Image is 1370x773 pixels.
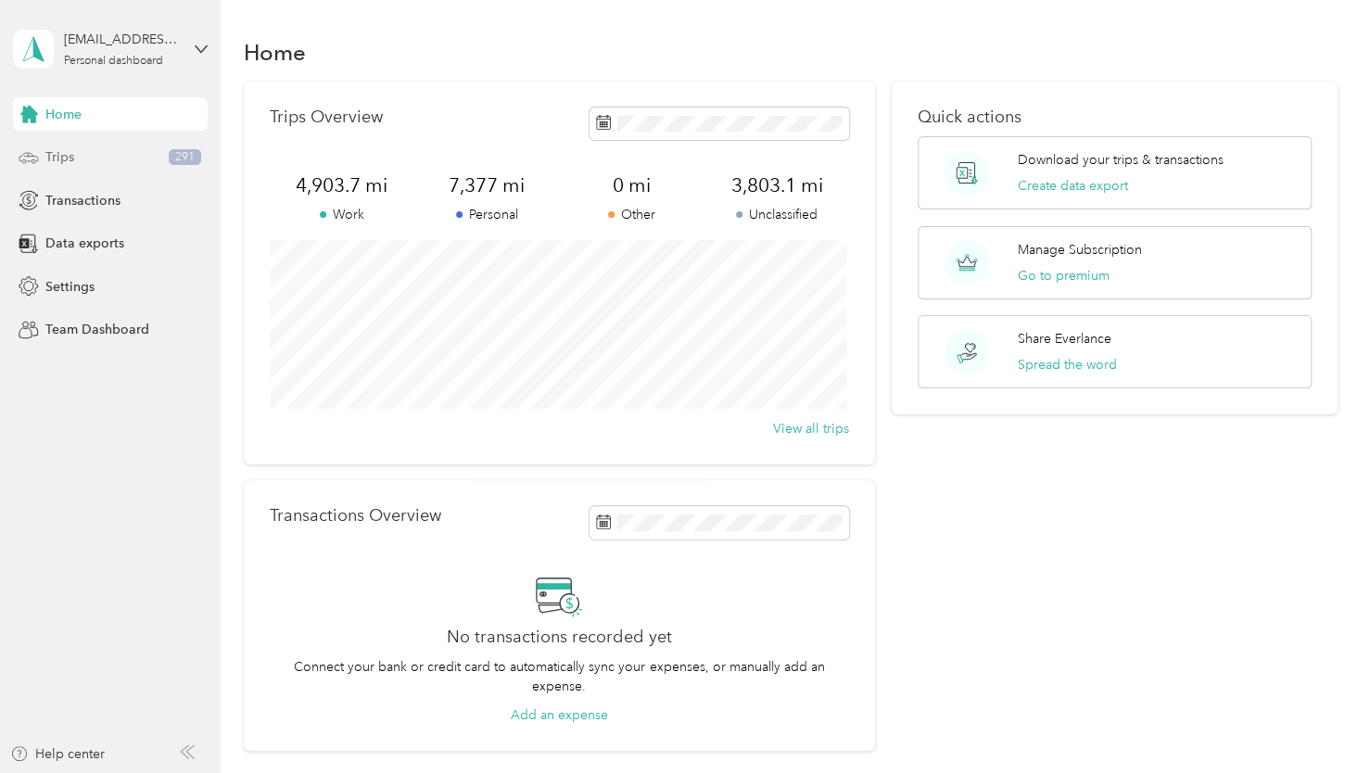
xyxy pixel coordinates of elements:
[45,277,95,297] span: Settings
[45,105,82,124] span: Home
[511,705,608,725] button: Add an expense
[45,320,149,339] span: Team Dashboard
[704,205,849,224] p: Unclassified
[559,172,704,198] span: 0 mi
[270,108,383,127] p: Trips Overview
[1018,355,1117,374] button: Spread the word
[45,234,124,253] span: Data exports
[45,191,121,210] span: Transactions
[10,744,105,764] button: Help center
[1018,176,1128,196] button: Create data export
[270,205,414,224] p: Work
[414,172,559,198] span: 7,377 mi
[918,108,1313,127] p: Quick actions
[1018,266,1110,285] button: Go to premium
[169,149,201,166] span: 291
[270,506,441,526] p: Transactions Overview
[447,627,672,647] h2: No transactions recorded yet
[244,43,306,62] h1: Home
[64,30,180,49] div: [EMAIL_ADDRESS][DOMAIN_NAME]
[270,657,850,696] p: Connect your bank or credit card to automatically sync your expenses, or manually add an expense.
[270,172,414,198] span: 4,903.7 mi
[1018,240,1142,260] p: Manage Subscription
[559,205,704,224] p: Other
[773,419,849,438] button: View all trips
[1018,329,1111,348] p: Share Everlance
[45,147,74,167] span: Trips
[1266,669,1370,773] iframe: Everlance-gr Chat Button Frame
[414,205,559,224] p: Personal
[64,56,163,67] div: Personal dashboard
[704,172,849,198] span: 3,803.1 mi
[1018,150,1224,170] p: Download your trips & transactions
